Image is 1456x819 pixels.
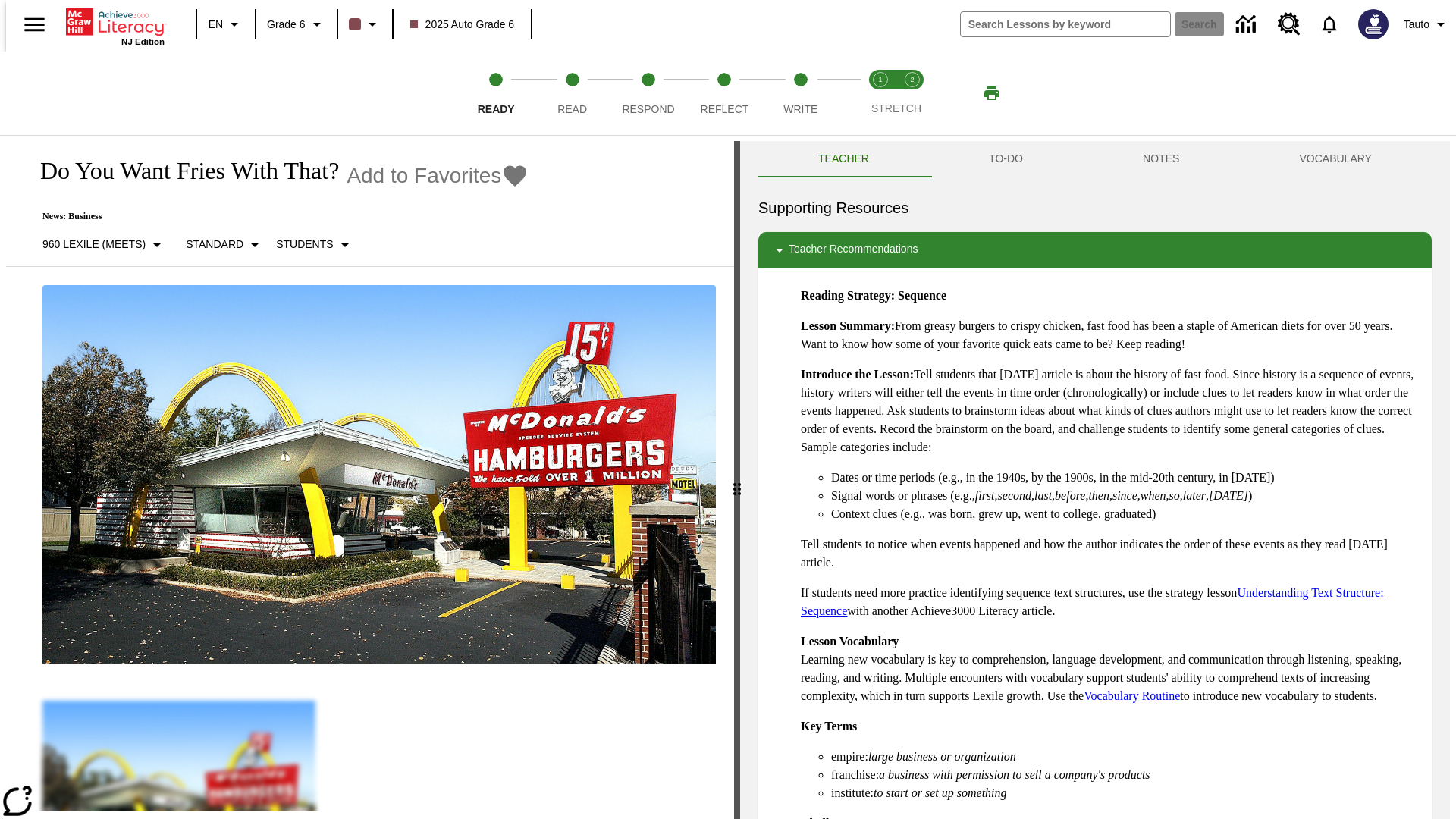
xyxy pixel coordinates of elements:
li: empire: [831,748,1420,766]
em: later [1183,489,1206,502]
p: Teacher Recommendations [789,241,918,259]
p: Students [276,237,333,253]
p: 960 Lexile (Meets) [42,237,146,253]
div: reading [6,141,734,811]
strong: Lesson Summary: [801,319,895,332]
button: NOTES [1083,141,1239,177]
li: institute: [831,784,1420,802]
button: Open side menu [12,2,57,47]
button: Stretch Read step 1 of 2 [858,52,902,135]
span: Add to Favorites [347,164,501,188]
p: Learning new vocabulary is key to comprehension, language development, and communication through ... [801,632,1420,705]
span: STRETCH [871,102,921,115]
a: Vocabulary Routine [1084,689,1180,702]
li: franchise: [831,766,1420,784]
em: when [1141,489,1166,502]
li: Dates or time periods (e.g., in the 1940s, by the 1900s, in the mid-20th century, in [DATE]) [831,469,1420,487]
strong: Reading Strategy: [801,289,895,302]
button: Read step 2 of 5 [528,52,616,135]
p: Tell students that [DATE] article is about the history of fast food. Since history is a sequence ... [801,366,1420,457]
div: Instructional Panel Tabs [758,141,1432,177]
em: to start or set up something [874,786,1007,799]
div: activity [740,141,1450,819]
em: second [998,489,1031,502]
img: One of the first McDonald's stores, with the iconic red sign and golden arches. [42,285,716,664]
em: then [1088,489,1109,502]
span: Reflect [701,103,749,115]
button: Select a new avatar [1349,5,1398,44]
em: large business or organization [868,750,1016,763]
div: Teacher Recommendations [758,232,1432,268]
button: Respond step 3 of 5 [604,52,692,135]
span: Ready [478,103,515,115]
em: first [975,489,995,502]
em: a business with permission to sell a company's products [879,768,1150,781]
button: Reflect step 4 of 5 [680,52,768,135]
a: Resource Center, Will open in new tab [1269,4,1310,45]
p: Standard [186,237,243,253]
p: From greasy burgers to crispy chicken, fast food has been a staple of American diets for over 50 ... [801,317,1420,353]
h6: Supporting Resources [758,196,1432,220]
text: 1 [878,76,882,83]
button: VOCABULARY [1239,141,1432,177]
li: Context clues (e.g., was born, grew up, went to college, graduated) [831,505,1420,523]
span: Respond [622,103,674,115]
button: Write step 5 of 5 [757,52,845,135]
em: [DATE] [1209,489,1248,502]
button: Select Student [270,231,359,259]
img: Avatar [1358,9,1389,39]
em: so [1169,489,1180,502]
em: since [1112,489,1137,502]
a: Understanding Text Structure: Sequence [801,586,1384,617]
button: Profile/Settings [1398,11,1456,38]
span: 2025 Auto Grade 6 [410,17,515,33]
span: Grade 6 [267,17,306,33]
button: TO-DO [929,141,1083,177]
button: Ready step 1 of 5 [452,52,540,135]
span: Read [557,103,587,115]
strong: Sequence [898,289,946,302]
li: Signal words or phrases (e.g., , , , , , , , , , ) [831,487,1420,505]
span: Tauto [1404,17,1429,33]
button: Language: EN, Select a language [202,11,250,38]
p: If students need more practice identifying sequence text structures, use the strategy lesson with... [801,584,1420,620]
div: Press Enter or Spacebar and then press right and left arrow keys to move the slider [734,141,740,819]
button: Class color is dark brown. Change class color [343,11,388,38]
button: Grade: Grade 6, Select a grade [261,11,332,38]
button: Select Lexile, 960 Lexile (Meets) [36,231,172,259]
button: Stretch Respond step 2 of 2 [890,52,934,135]
strong: Introduce the Lesson: [801,368,914,381]
em: before [1055,489,1085,502]
p: Tell students to notice when events happened and how the author indicates the order of these even... [801,535,1420,572]
a: Data Center [1227,4,1269,45]
a: Notifications [1310,5,1349,44]
button: Add to Favorites - Do You Want Fries With That? [347,162,529,189]
input: search field [961,12,1170,36]
span: EN [209,17,223,33]
em: last [1034,489,1052,502]
button: Teacher [758,141,929,177]
button: Scaffolds, Standard [180,231,270,259]
span: NJ Edition [121,37,165,46]
div: Home [66,5,165,46]
strong: Key Terms [801,720,857,733]
h1: Do You Want Fries With That? [24,157,339,185]
span: Write [783,103,817,115]
text: 2 [910,76,914,83]
button: Print [968,80,1016,107]
strong: Lesson Vocabulary [801,635,899,648]
p: News: Business [24,211,529,222]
